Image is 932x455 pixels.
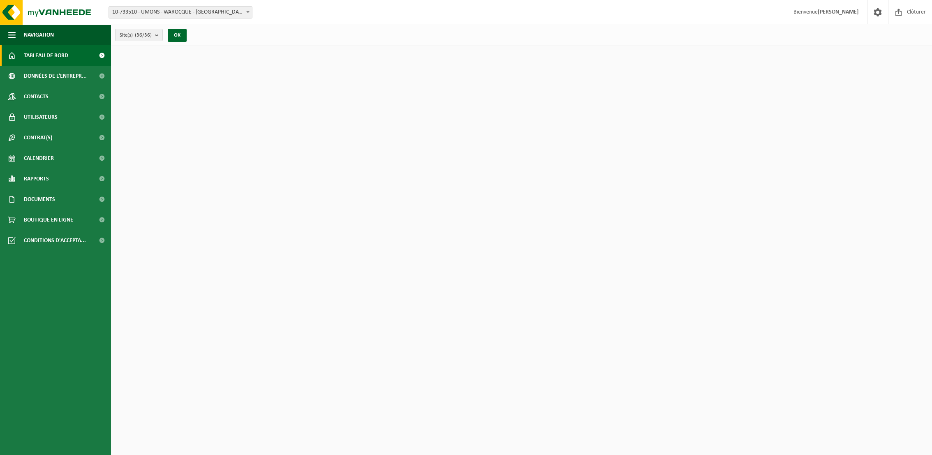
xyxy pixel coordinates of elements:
span: 10-733510 - UMONS - WAROCQUE - MONS [109,7,252,18]
count: (36/36) [135,32,152,38]
span: 10-733510 - UMONS - WAROCQUE - MONS [109,6,252,18]
span: Utilisateurs [24,107,58,127]
span: Site(s) [120,29,152,42]
span: Conditions d'accepta... [24,230,86,251]
button: Site(s)(36/36) [115,29,163,41]
button: OK [168,29,187,42]
span: Calendrier [24,148,54,169]
span: Contacts [24,86,49,107]
span: Tableau de bord [24,45,68,66]
span: Rapports [24,169,49,189]
span: Données de l'entrepr... [24,66,87,86]
span: Documents [24,189,55,210]
span: Navigation [24,25,54,45]
strong: [PERSON_NAME] [818,9,859,15]
span: Contrat(s) [24,127,52,148]
span: Boutique en ligne [24,210,73,230]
